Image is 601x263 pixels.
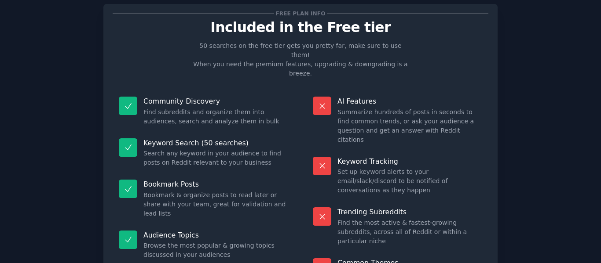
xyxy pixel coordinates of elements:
[143,149,288,167] dd: Search any keyword in your audience to find posts on Reddit relevant to your business
[274,9,327,18] span: Free plan info
[337,167,482,195] dd: Set up keyword alerts to your email/slack/discord to be notified of conversations as they happen
[337,218,482,246] dd: Find the most active & fastest-growing subreddits, across all of Reddit or within a particular niche
[337,157,482,166] p: Keyword Tracking
[113,20,488,35] p: Included in the Free tier
[143,191,288,218] dd: Bookmark & organize posts to read later or share with your team, great for validation and lead lists
[337,207,482,216] p: Trending Subreddits
[143,97,288,106] p: Community Discovery
[143,180,288,189] p: Bookmark Posts
[337,97,482,106] p: AI Features
[143,231,288,240] p: Audience Topics
[190,41,411,78] p: 50 searches on the free tier gets you pretty far, make sure to use them! When you need the premiu...
[143,241,288,259] dd: Browse the most popular & growing topics discussed in your audiences
[337,108,482,144] dd: Summarize hundreds of posts in seconds to find common trends, or ask your audience a question and...
[143,108,288,126] dd: Find subreddits and organize them into audiences, search and analyze them in bulk
[143,138,288,148] p: Keyword Search (50 searches)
